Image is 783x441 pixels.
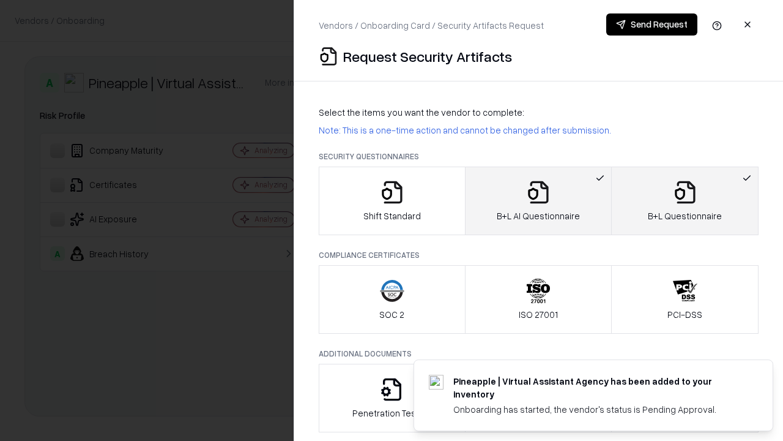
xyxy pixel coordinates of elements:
p: Security Questionnaires [319,151,759,162]
p: Additional Documents [319,349,759,359]
p: Penetration Testing [352,407,431,420]
button: Shift Standard [319,167,466,235]
button: SOC 2 [319,265,466,334]
p: ISO 27001 [519,308,558,321]
p: PCI-DSS [667,308,702,321]
p: Select the items you want the vendor to complete: [319,106,759,119]
p: Compliance Certificates [319,250,759,260]
div: Onboarding has started, the vendor's status is Pending Approval. [453,403,743,416]
img: trypineapple.com [429,375,443,390]
button: Penetration Testing [319,364,466,432]
p: Request Security Artifacts [343,47,512,66]
div: Pineapple | Virtual Assistant Agency has been added to your inventory [453,375,743,401]
p: Vendors / Onboarding Card / Security Artifacts Request [319,19,544,32]
button: ISO 27001 [465,265,612,334]
p: SOC 2 [379,308,404,321]
p: B+L AI Questionnaire [497,209,580,222]
button: B+L AI Questionnaire [465,167,612,235]
p: Note: This is a one-time action and cannot be changed after submission. [319,124,759,137]
button: B+L Questionnaire [611,167,759,235]
button: PCI-DSS [611,265,759,334]
p: Shift Standard [363,209,421,222]
p: B+L Questionnaire [648,209,722,222]
button: Send Request [606,13,697,36]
